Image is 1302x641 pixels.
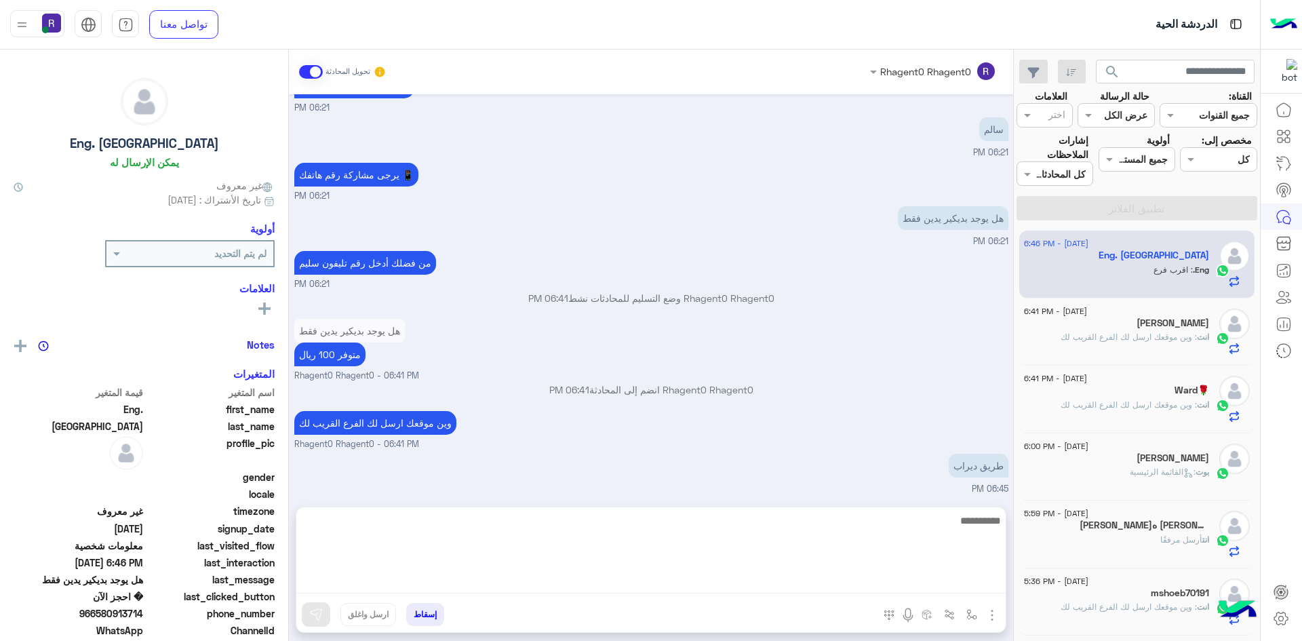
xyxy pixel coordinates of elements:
h6: Notes [247,338,275,351]
label: أولوية [1147,133,1170,147]
h6: العلامات [14,282,275,294]
h5: Ward🌹 [1175,385,1209,396]
img: WhatsApp [1216,534,1229,547]
span: � احجز الآن [14,589,143,604]
button: تطبيق الفلاتر [1017,196,1257,220]
span: gender [146,470,275,484]
span: غير معروف [216,178,275,193]
label: العلامات [1035,89,1067,103]
span: [DATE] - 6:41 PM [1024,372,1087,385]
button: search [1096,60,1129,89]
span: غير معروف [14,504,143,518]
span: هل يوجد بديكير يدين فقط [14,572,143,587]
h5: Ali Hassan [1137,452,1209,464]
div: اختر [1048,107,1067,125]
span: انت [1197,400,1209,410]
span: وين موقعك ارسل لك الفرع القريب لك [1061,332,1197,342]
img: WhatsApp [1216,332,1229,345]
a: تواصل معنا [149,10,218,39]
span: Rhagent0 Rhagent0 - 06:41 PM [294,438,419,451]
span: timezone [146,504,275,518]
span: قيمة المتغير [14,385,143,400]
span: [DATE] - 6:00 PM [1024,440,1088,452]
h5: Eng. [GEOGRAPHIC_DATA] [70,136,219,151]
p: 12/8/2025, 6:21 PM [294,251,436,275]
p: الدردشة الحية [1156,16,1217,34]
h5: Eng. Salem [1099,250,1209,261]
button: create order [916,603,939,625]
button: ارسل واغلق [340,603,396,626]
span: first_name [146,402,275,416]
h5: احمد ابو نجمه ابو طلال [1080,520,1209,531]
span: ChannelId [146,623,275,638]
p: 12/8/2025, 6:21 PM [898,206,1008,230]
span: اسم المتغير [146,385,275,400]
span: Rhagent0 Rhagent0 - 06:41 PM [294,370,419,383]
span: : القائمة الرئيسية [1130,467,1196,477]
p: 12/8/2025, 6:41 PM [294,343,366,366]
img: create order [922,609,932,620]
p: Rhagent0 Rhagent0 انضم إلى المحادثة [294,383,1008,397]
span: وين موقعك ارسل لك الفرع القريب لك [1061,602,1197,612]
span: Salem [14,419,143,433]
h6: المتغيرات [233,368,275,380]
img: WhatsApp [1216,399,1229,412]
button: select flow [961,603,983,625]
span: وين موقعك ارسل لك الفرع القريب لك [1061,400,1197,410]
span: انت [1197,602,1209,612]
h5: mshoeb70191 [1151,587,1209,599]
span: 966580913714 [14,606,143,621]
span: اقرب فرع [1153,265,1193,275]
span: last_visited_flow [146,539,275,553]
img: defaultAdmin.png [1219,579,1250,609]
h6: يمكن الإرسال له [110,156,179,168]
button: Trigger scenario [939,603,961,625]
img: defaultAdmin.png [1219,241,1250,271]
img: defaultAdmin.png [1219,376,1250,406]
span: 06:21 PM [973,236,1008,246]
img: tab [81,17,96,33]
span: 06:21 PM [973,147,1008,157]
p: 12/8/2025, 6:41 PM [294,411,456,435]
h5: احمد العطار [1137,317,1209,329]
img: Logo [1270,10,1297,39]
span: locale [146,487,275,501]
span: last_clicked_button [146,589,275,604]
span: [DATE] - 6:46 PM [1024,237,1088,250]
span: null [14,470,143,484]
span: null [14,487,143,501]
p: Rhagent0 Rhagent0 وضع التسليم للمحادثات نشط [294,291,1008,305]
span: أرسل مرفقًا [1160,535,1202,545]
img: tab [1227,16,1244,33]
img: add [14,340,26,352]
img: defaultAdmin.png [121,79,167,125]
img: defaultAdmin.png [109,436,143,470]
span: Eng. [1193,265,1209,275]
span: last_interaction [146,556,275,570]
img: userImage [42,14,61,33]
img: defaultAdmin.png [1219,309,1250,339]
span: last_message [146,572,275,587]
img: select flow [966,609,977,620]
span: 06:41 PM [549,384,589,395]
span: profile_pic [146,436,275,467]
span: signup_date [146,522,275,536]
img: profile [14,16,31,33]
img: WhatsApp [1216,264,1229,277]
label: حالة الرسالة [1100,89,1149,103]
span: Eng. [14,402,143,416]
span: 06:45 PM [972,484,1008,494]
img: Trigger scenario [944,609,955,620]
span: انت [1202,535,1209,545]
img: notes [38,341,49,351]
p: 12/8/2025, 6:21 PM [979,117,1008,141]
img: WhatsApp [1216,467,1229,480]
span: انت [1197,332,1209,342]
h6: أولوية [250,222,275,235]
span: بوت [1196,467,1209,477]
img: defaultAdmin.png [1219,444,1250,474]
p: 12/8/2025, 6:21 PM [294,163,418,187]
label: القناة: [1229,89,1252,103]
span: last_name [146,419,275,433]
span: 06:21 PM [294,102,330,115]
